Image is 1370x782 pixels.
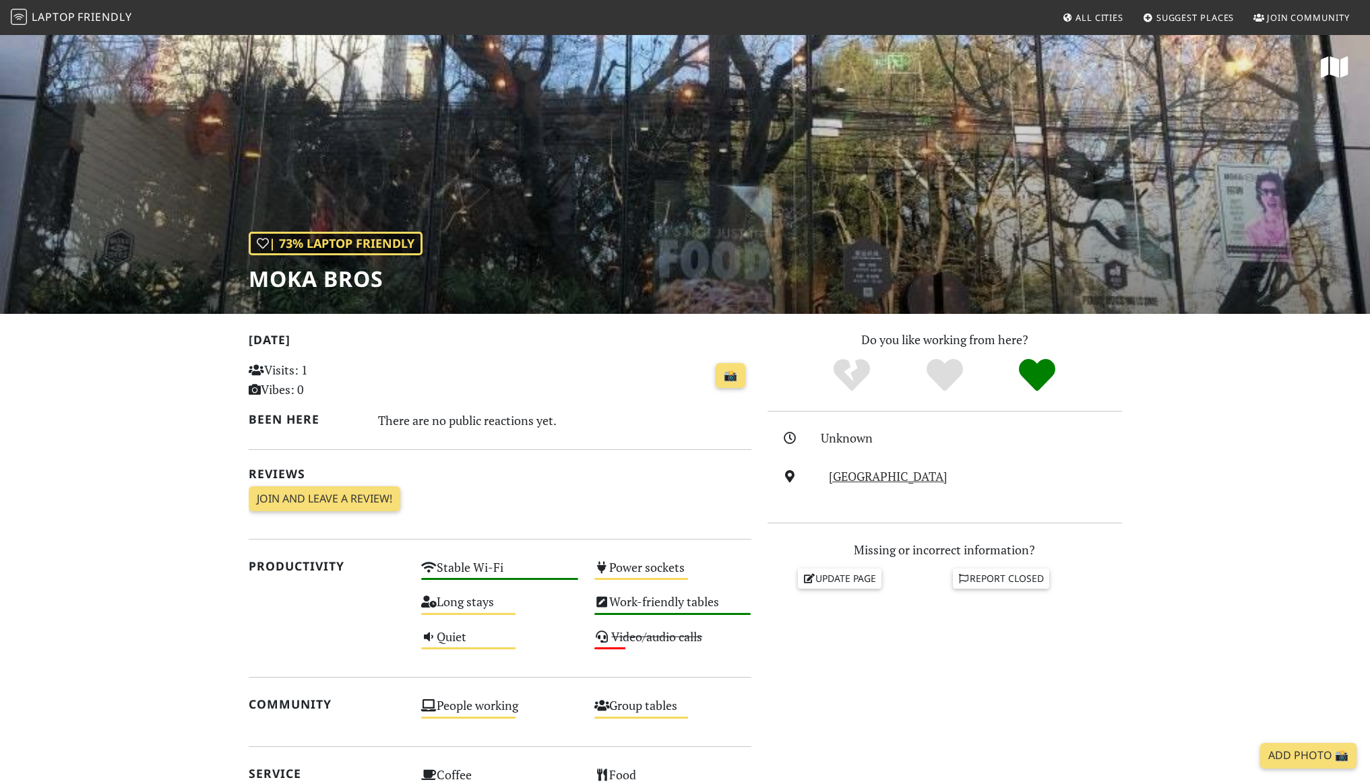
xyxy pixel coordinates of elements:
a: Update page [798,568,881,589]
a: Report closed [953,568,1050,589]
s: Video/audio calls [611,628,702,645]
p: Do you like working from here? [768,330,1122,350]
a: Suggest Places [1138,5,1240,30]
div: Power sockets [586,556,759,591]
a: Join and leave a review! [249,486,400,512]
img: LaptopFriendly [11,9,27,25]
a: Join Community [1248,5,1355,30]
h1: Moka Bros [249,266,423,292]
a: LaptopFriendly LaptopFriendly [11,6,132,30]
span: Suggest Places [1156,11,1235,24]
span: All Cities [1076,11,1123,24]
div: Quiet [413,626,586,660]
div: Unknown [821,428,1129,448]
p: Missing or incorrect information? [768,540,1122,560]
span: Join Community [1267,11,1350,24]
div: Work-friendly tables [586,591,759,625]
div: Definitely! [991,357,1084,394]
a: [GEOGRAPHIC_DATA] [829,468,947,484]
h2: Productivity [249,559,406,573]
h2: Reviews [249,467,751,481]
div: | 73% Laptop Friendly [249,232,423,255]
div: People working [413,694,586,729]
a: 📸 [716,363,745,389]
div: Stable Wi-Fi [413,556,586,591]
span: Friendly [77,9,131,24]
h2: [DATE] [249,333,751,352]
h2: Been here [249,412,363,426]
a: All Cities [1057,5,1129,30]
h2: Service [249,767,406,781]
span: Laptop [32,9,75,24]
div: There are no public reactions yet. [378,410,751,431]
div: No [805,357,898,394]
h2: Community [249,697,406,711]
div: Long stays [413,591,586,625]
p: Visits: 1 Vibes: 0 [249,360,406,399]
a: Add Photo 📸 [1260,743,1357,769]
div: Yes [898,357,991,394]
div: Group tables [586,694,759,729]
